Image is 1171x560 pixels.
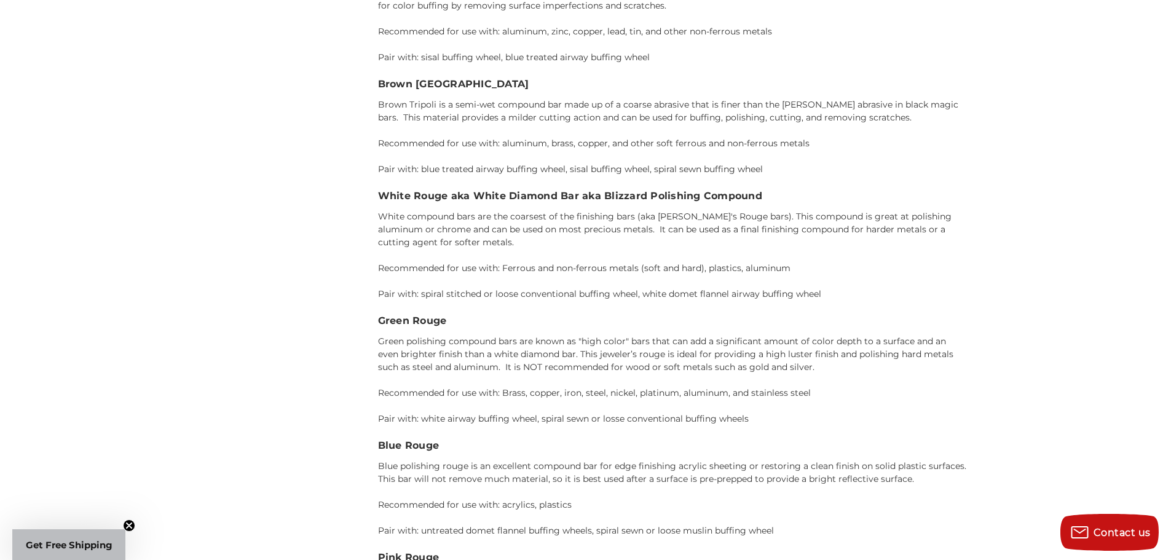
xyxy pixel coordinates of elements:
p: Recommended for use with: Ferrous and non-ferrous metals (soft and hard), plastics, aluminum [378,262,969,275]
h3: Green Rouge [378,314,969,328]
span: Contact us [1094,527,1151,538]
p: Recommended for use with: aluminum, zinc, copper, lead, tin, and other non-ferrous metals [378,25,969,38]
h3: Brown [GEOGRAPHIC_DATA] [378,77,969,92]
button: Contact us [1060,514,1159,551]
span: Get Free Shipping [26,539,112,551]
p: Blue polishing rouge is an excellent compound bar for edge finishing acrylic sheeting or restorin... [378,460,969,486]
div: Get Free ShippingClose teaser [12,529,125,560]
p: Brown Tripoli is a semi-wet compound bar made up of a coarse abrasive that is finer than the [PER... [378,98,969,124]
h3: Blue Rouge [378,438,969,453]
p: Green polishing compound bars are known as "high color" bars that can add a significant amount of... [378,335,969,374]
p: Pair with: sisal buffing wheel, blue treated airway buffing wheel [378,51,969,64]
p: Pair with: blue treated airway buffing wheel, sisal buffing wheel, spiral sewn buffing wheel [378,163,969,176]
p: Pair with: spiral stitched or loose conventional buffing wheel, white domet flannel airway buffin... [378,288,969,301]
h3: White Rouge aka White Diamond Bar aka Blizzard Polishing Compound [378,189,969,203]
p: White compound bars are the coarsest of the finishing bars (aka [PERSON_NAME]'s Rouge bars). This... [378,210,969,249]
p: Pair with: untreated domet flannel buffing wheels, spiral sewn or loose muslin buffing wheel [378,524,969,537]
button: Close teaser [123,519,135,532]
p: Recommended for use with: acrylics, plastics [378,499,969,511]
p: Recommended for use with: aluminum, brass, copper, and other soft ferrous and non-ferrous metals [378,137,969,150]
p: Pair with: white airway buffing wheel, spiral sewn or losse conventional buffing wheels [378,412,969,425]
p: Recommended for use with: Brass, copper, iron, steel, nickel, platinum, aluminum, and stainless s... [378,387,969,400]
